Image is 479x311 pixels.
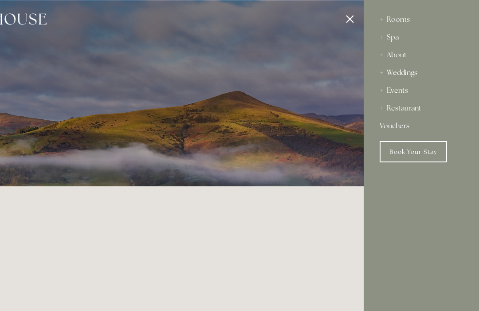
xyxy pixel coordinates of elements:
div: Spa [380,28,463,46]
a: Book Your Stay [380,141,447,162]
a: Vouchers [380,117,463,135]
div: About [380,46,463,64]
div: Restaurant [380,99,463,117]
div: Events [380,82,463,99]
div: Weddings [380,64,463,82]
div: Rooms [380,11,463,28]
